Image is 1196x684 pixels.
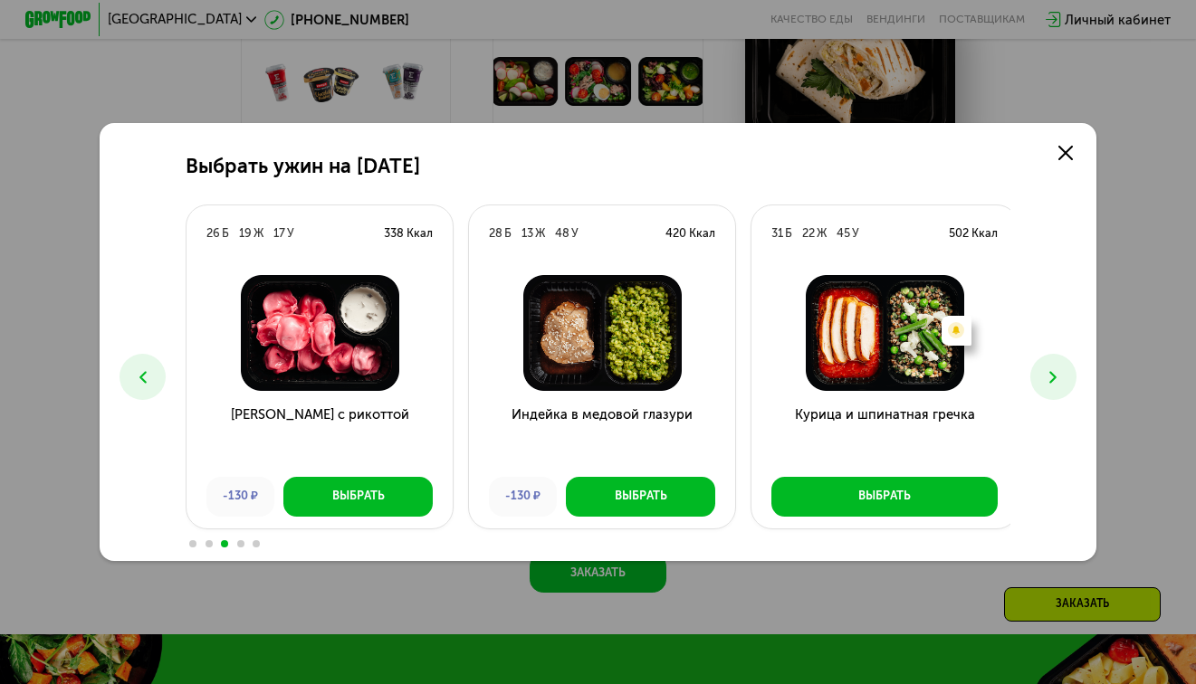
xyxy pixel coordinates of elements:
[384,225,433,242] div: 338 Ккал
[949,225,998,242] div: 502 Ккал
[504,225,512,242] div: Б
[186,155,420,178] h2: Выбрать ужин на [DATE]
[535,225,545,242] div: Ж
[521,225,533,242] div: 13
[771,477,998,517] button: Выбрать
[239,225,252,242] div: 19
[222,225,229,242] div: Б
[332,488,385,504] div: Выбрать
[489,477,557,517] div: -130 ₽
[273,225,285,242] div: 17
[771,225,783,242] div: 31
[469,404,735,464] h3: Индейка в медовой глазури
[858,488,911,504] div: Выбрать
[785,225,792,242] div: Б
[254,225,263,242] div: Ж
[283,477,434,517] button: Выбрать
[287,225,294,242] div: У
[765,275,1005,391] img: Курица и шпинатная гречка
[817,225,827,242] div: Ж
[206,477,274,517] div: -130 ₽
[489,225,502,242] div: 28
[665,225,715,242] div: 420 Ккал
[802,225,815,242] div: 22
[206,225,220,242] div: 26
[200,275,440,391] img: Тортеллини с рикоттой
[483,275,722,391] img: Индейка в медовой глазури
[615,488,667,504] div: Выбрать
[852,225,859,242] div: У
[837,225,850,242] div: 45
[751,404,1018,464] h3: Курица и шпинатная гречка
[566,477,716,517] button: Выбрать
[555,225,569,242] div: 48
[187,404,453,464] h3: [PERSON_NAME] с рикоттой
[571,225,579,242] div: У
